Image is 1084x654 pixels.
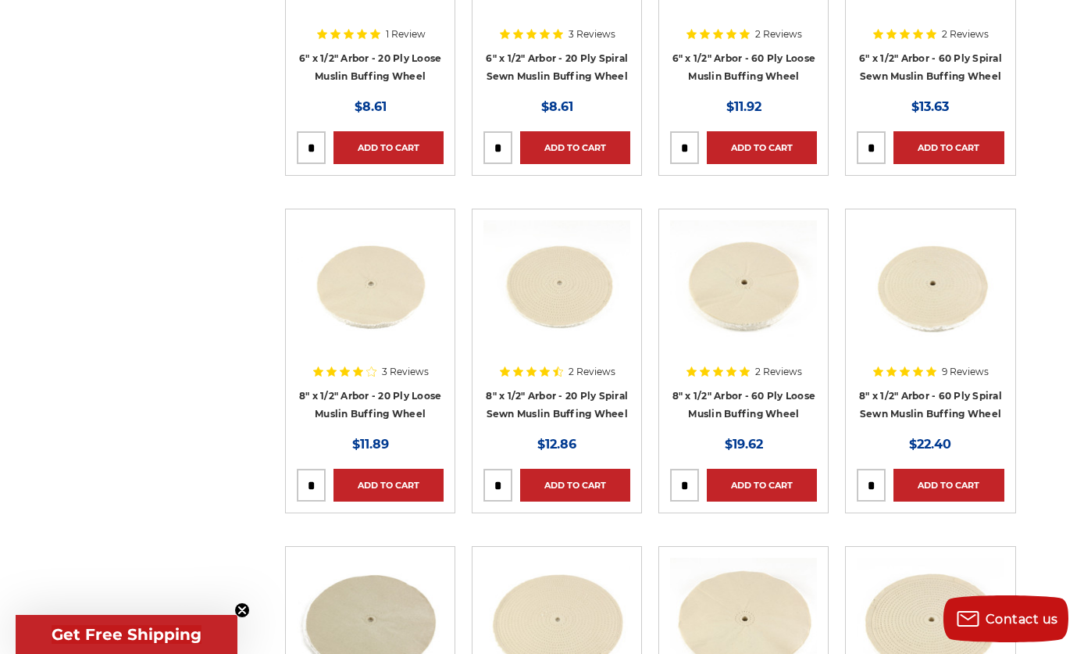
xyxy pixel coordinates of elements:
a: Add to Cart [707,469,817,502]
span: $19.62 [725,437,763,452]
span: Get Free Shipping [52,625,201,644]
img: muslin spiral sewn buffing wheel 8" x 1/2" x 60 ply [857,220,1004,345]
a: 8 inch spiral sewn cotton buffing wheel - 20 ply [483,220,630,413]
a: 8" x 1/2" x 20 ply loose cotton buffing wheel [297,220,444,413]
span: $12.86 [537,437,576,452]
span: $8.61 [541,99,573,114]
span: $22.40 [909,437,951,452]
span: $11.89 [352,437,389,452]
a: 6" x 1/2" Arbor - 60 Ply Loose Muslin Buffing Wheel [672,52,816,82]
a: 6" x 1/2" Arbor - 20 Ply Spiral Sewn Muslin Buffing Wheel [486,52,628,82]
a: 6" x 1/2" Arbor - 60 Ply Spiral Sewn Muslin Buffing Wheel [859,52,1002,82]
a: 8" x 1/2" Arbor - 60 Ply Spiral Sewn Muslin Buffing Wheel [859,390,1002,420]
button: Contact us [943,595,1068,642]
a: Add to Cart [893,469,1004,502]
button: Close teaser [234,602,250,618]
a: Add to Cart [333,131,444,164]
span: $13.63 [911,99,949,114]
a: Add to Cart [520,469,630,502]
span: Contact us [986,612,1058,627]
a: 8" x 1/2" Arbor - 60 Ply Loose Muslin Buffing Wheel [672,390,816,420]
span: $11.92 [726,99,761,114]
a: muslin spiral sewn buffing wheel 8" x 1/2" x 60 ply [857,220,1004,413]
a: Add to Cart [893,131,1004,164]
a: Add to Cart [333,469,444,502]
img: 8" x 1/2" x 20 ply loose cotton buffing wheel [297,220,444,345]
span: $8.61 [355,99,387,114]
a: Add to Cart [520,131,630,164]
a: 8" x 1/2" Arbor extra thick Loose Muslin Buffing Wheel [670,220,817,413]
a: Add to Cart [707,131,817,164]
a: 8" x 1/2" Arbor - 20 Ply Loose Muslin Buffing Wheel [299,390,442,420]
img: 8" x 1/2" Arbor extra thick Loose Muslin Buffing Wheel [670,220,817,345]
img: 8 inch spiral sewn cotton buffing wheel - 20 ply [483,220,630,345]
a: 6" x 1/2" Arbor - 20 Ply Loose Muslin Buffing Wheel [299,52,442,82]
a: 8" x 1/2" Arbor - 20 Ply Spiral Sewn Muslin Buffing Wheel [486,390,628,420]
div: Get Free ShippingClose teaser [16,615,237,654]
